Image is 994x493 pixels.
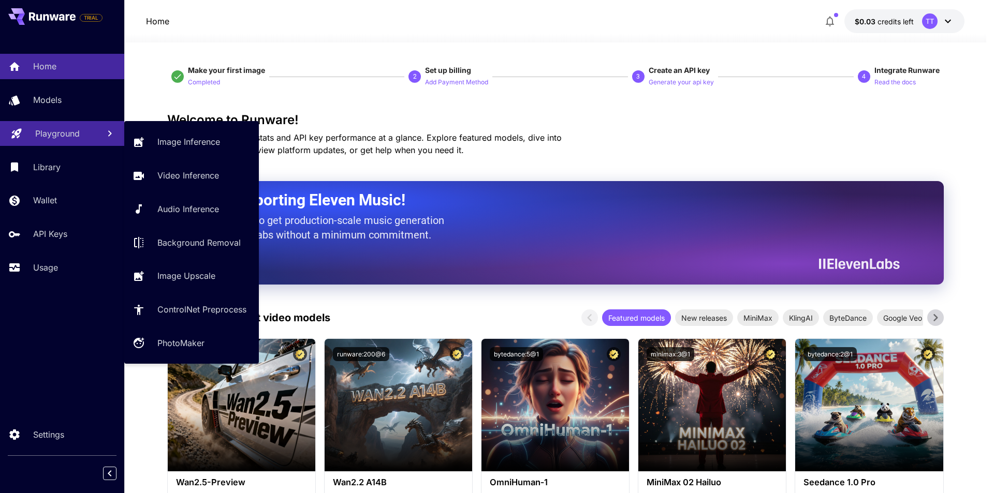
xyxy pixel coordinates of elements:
nav: breadcrumb [146,15,169,27]
img: alt [168,339,315,471]
div: Collapse sidebar [111,464,124,483]
button: $0.0296 [844,9,964,33]
h3: MiniMax 02 Hailuo [647,477,778,487]
p: Generate your api key [649,78,714,87]
img: alt [795,339,943,471]
h3: Wan2.5-Preview [176,477,307,487]
span: Create an API key [649,66,710,74]
span: Check out your usage stats and API key performance at a glance. Explore featured models, dive int... [167,132,562,155]
p: Image Inference [157,136,220,148]
p: 3 [636,72,640,81]
p: 2 [413,72,417,81]
p: Playground [35,127,80,140]
img: alt [325,339,472,471]
a: Image Upscale [124,263,259,289]
span: TRIAL [80,14,102,22]
p: 4 [862,72,866,81]
p: PhotoMaker [157,337,204,349]
span: credits left [878,17,914,26]
button: minimax:3@1 [647,347,694,361]
span: $0.03 [855,17,878,26]
button: Certified Model – Vetted for best performance and includes a commercial license. [921,347,935,361]
span: Add your payment card to enable full platform functionality. [80,11,103,24]
h2: Now Supporting Eleven Music! [193,190,892,210]
p: Models [33,94,62,106]
p: Background Removal [157,236,241,249]
a: Image Inference [124,129,259,155]
a: Background Removal [124,230,259,255]
a: ControlNet Preprocess [124,297,259,322]
button: Certified Model – Vetted for best performance and includes a commercial license. [607,347,621,361]
span: KlingAI [783,312,819,323]
p: Video Inference [157,169,219,182]
p: Home [146,15,169,27]
p: Home [33,60,56,72]
span: Featured models [602,312,671,323]
a: Video Inference [124,163,259,188]
div: $0.0296 [855,16,914,27]
p: Usage [33,261,58,274]
p: Image Upscale [157,270,215,282]
p: Read the docs [874,78,916,87]
span: Set up billing [425,66,471,74]
p: Wallet [33,194,57,206]
h3: Wan2.2 A14B [333,477,464,487]
img: alt [481,339,629,471]
button: Certified Model – Vetted for best performance and includes a commercial license. [293,347,307,361]
p: Library [33,161,61,173]
h3: OmniHuman‑1 [490,477,621,487]
a: Audio Inference [124,197,259,222]
p: Add Payment Method [425,78,488,87]
div: TT [922,13,938,29]
span: ByteDance [823,312,873,323]
span: Make your first image [188,66,265,74]
button: Certified Model – Vetted for best performance and includes a commercial license. [764,347,778,361]
p: ControlNet Preprocess [157,303,246,316]
button: Certified Model – Vetted for best performance and includes a commercial license. [450,347,464,361]
p: The only way to get production-scale music generation from Eleven Labs without a minimum commitment. [193,213,452,242]
p: Audio Inference [157,203,219,215]
span: Google Veo [877,312,928,323]
p: Completed [188,78,220,87]
p: API Keys [33,228,67,240]
a: PhotoMaker [124,331,259,356]
p: Settings [33,428,64,441]
span: Integrate Runware [874,66,940,74]
span: New releases [675,312,733,323]
button: Collapse sidebar [103,467,116,480]
button: runware:200@6 [333,347,389,361]
img: alt [638,339,786,471]
h3: Welcome to Runware! [167,113,944,127]
button: bytedance:2@1 [803,347,857,361]
span: MiniMax [737,312,779,323]
h3: Seedance 1.0 Pro [803,477,934,487]
button: bytedance:5@1 [490,347,543,361]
